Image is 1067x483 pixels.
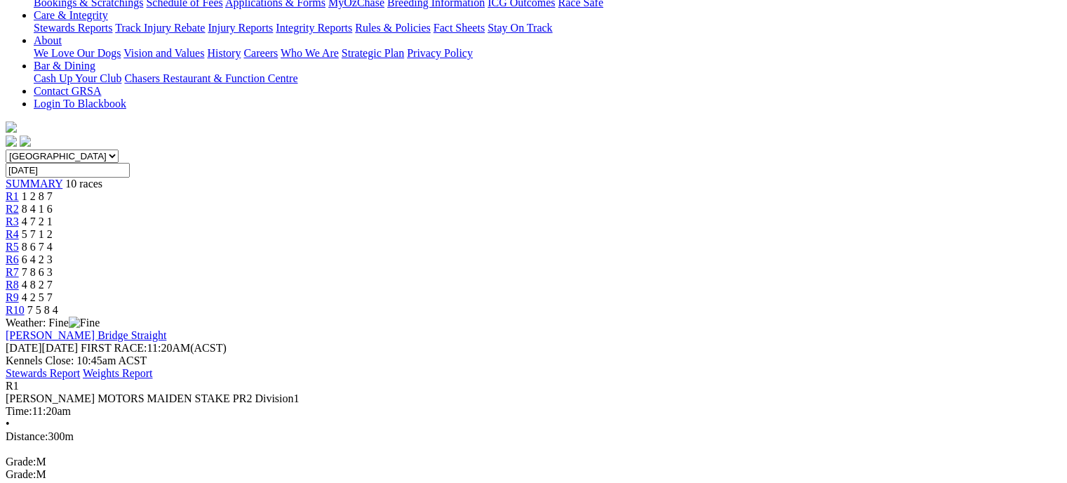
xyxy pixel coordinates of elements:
[6,430,48,442] span: Distance:
[34,72,1061,85] div: Bar & Dining
[6,418,10,430] span: •
[69,317,100,329] img: Fine
[276,22,352,34] a: Integrity Reports
[34,34,62,46] a: About
[6,430,1061,443] div: 300m
[6,279,19,291] a: R8
[22,216,53,227] span: 4 7 2 1
[6,468,36,480] span: Grade:
[27,304,58,316] span: 7 5 8 4
[407,47,473,59] a: Privacy Policy
[81,342,227,354] span: 11:20AM(ACST)
[22,253,53,265] span: 6 4 2 3
[6,456,36,468] span: Grade:
[6,291,19,303] a: R9
[6,304,25,316] a: R10
[34,22,112,34] a: Stewards Reports
[22,190,53,202] span: 1 2 8 7
[208,22,273,34] a: Injury Reports
[65,178,102,190] span: 10 races
[22,228,53,240] span: 5 7 1 2
[6,253,19,265] a: R6
[6,392,1061,405] div: [PERSON_NAME] MOTORS MAIDEN STAKE PR2 Division1
[34,60,95,72] a: Bar & Dining
[6,342,42,354] span: [DATE]
[6,317,100,329] span: Weather: Fine
[434,22,485,34] a: Fact Sheets
[6,241,19,253] a: R5
[6,266,19,278] a: R7
[22,266,53,278] span: 7 8 6 3
[6,342,78,354] span: [DATE]
[6,456,1061,468] div: M
[243,47,278,59] a: Careers
[34,9,108,21] a: Care & Integrity
[6,405,1061,418] div: 11:20am
[123,47,204,59] a: Vision and Values
[34,47,1061,60] div: About
[6,163,130,178] input: Select date
[34,85,101,97] a: Contact GRSA
[34,72,121,84] a: Cash Up Your Club
[281,47,339,59] a: Who We Are
[22,241,53,253] span: 8 6 7 4
[6,367,80,379] a: Stewards Report
[20,135,31,147] img: twitter.svg
[6,190,19,202] a: R1
[6,203,19,215] a: R2
[83,367,153,379] a: Weights Report
[6,178,62,190] a: SUMMARY
[124,72,297,84] a: Chasers Restaurant & Function Centre
[34,98,126,110] a: Login To Blackbook
[22,203,53,215] span: 8 4 1 6
[115,22,205,34] a: Track Injury Rebate
[6,228,19,240] a: R4
[6,380,19,392] span: R1
[6,355,1061,367] div: Kennels Close: 10:45am ACST
[207,47,241,59] a: History
[6,135,17,147] img: facebook.svg
[34,22,1061,34] div: Care & Integrity
[6,405,32,417] span: Time:
[6,468,1061,481] div: M
[81,342,147,354] span: FIRST RACE:
[355,22,431,34] a: Rules & Policies
[488,22,552,34] a: Stay On Track
[34,47,121,59] a: We Love Our Dogs
[342,47,404,59] a: Strategic Plan
[6,329,166,341] a: [PERSON_NAME] Bridge Straight
[6,216,19,227] a: R3
[22,291,53,303] span: 4 2 5 7
[6,121,17,133] img: logo-grsa-white.png
[22,279,53,291] span: 4 8 2 7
